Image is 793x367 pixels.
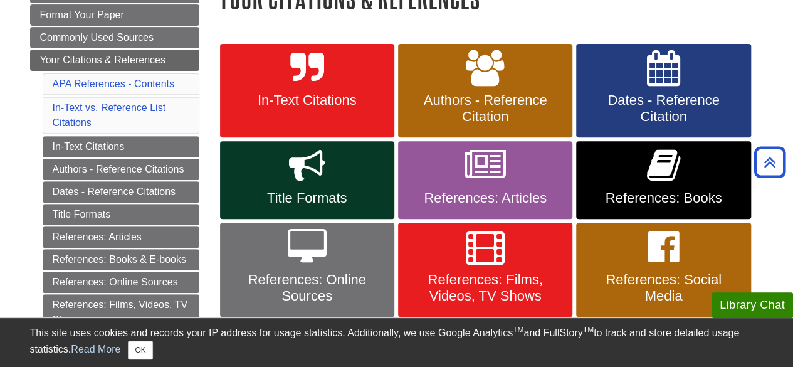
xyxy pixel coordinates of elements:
[576,44,750,138] a: Dates - Reference Citation
[229,92,385,109] span: In-Text Citations
[43,249,199,270] a: References: Books & E-books
[220,141,394,219] a: Title Formats
[53,102,166,128] a: In-Text vs. Reference List Citations
[71,344,120,354] a: Read More
[229,272,385,304] span: References: Online Sources
[53,78,174,89] a: APA References - Contents
[576,223,750,317] a: References: Social Media
[43,272,199,293] a: References: Online Sources
[750,154,790,171] a: Back to Top
[40,55,165,65] span: Your Citations & References
[220,223,394,317] a: References: Online Sources
[43,159,199,180] a: Authors - Reference Citations
[586,190,741,206] span: References: Books
[43,136,199,157] a: In-Text Citations
[583,326,594,334] sup: TM
[128,341,152,359] button: Close
[43,204,199,225] a: Title Formats
[220,44,394,138] a: In-Text Citations
[586,272,741,304] span: References: Social Media
[30,326,764,359] div: This site uses cookies and records your IP address for usage statistics. Additionally, we use Goo...
[40,32,154,43] span: Commonly Used Sources
[407,190,563,206] span: References: Articles
[407,272,563,304] span: References: Films, Videos, TV Shows
[43,294,199,331] a: References: Films, Videos, TV Shows
[30,27,199,48] a: Commonly Used Sources
[30,4,199,26] a: Format Your Paper
[229,190,385,206] span: Title Formats
[398,141,572,219] a: References: Articles
[407,92,563,125] span: Authors - Reference Citation
[398,44,572,138] a: Authors - Reference Citation
[712,292,793,318] button: Library Chat
[513,326,523,334] sup: TM
[586,92,741,125] span: Dates - Reference Citation
[30,50,199,71] a: Your Citations & References
[40,9,124,20] span: Format Your Paper
[43,226,199,248] a: References: Articles
[398,223,572,317] a: References: Films, Videos, TV Shows
[43,181,199,203] a: Dates - Reference Citations
[576,141,750,219] a: References: Books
